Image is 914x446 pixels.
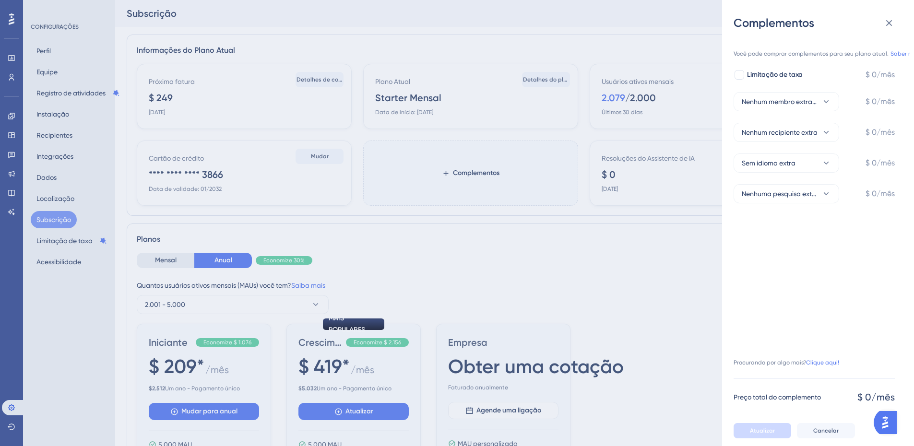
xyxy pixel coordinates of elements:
button: Nenhuma pesquisa extra [734,184,839,203]
font: Cancelar [813,427,839,434]
font: $ 0/mês [866,97,895,106]
font: Procurando por algo mais? [734,359,806,366]
font: $ 0/mês [866,158,895,167]
font: Clique aqui! [806,359,839,366]
button: Cancelar [797,423,855,438]
font: $ 0/mês [866,70,895,79]
font: Nenhum recipiente extra [742,129,818,136]
a: Clique aqui! [806,359,839,366]
font: $ 0/mês [857,391,895,403]
font: $ 0/mês [866,189,895,198]
font: Você pode comprar complementos para seu plano atual. [734,50,889,57]
button: Atualizar [734,423,791,438]
font: Nenhuma pesquisa extra [742,190,819,198]
font: Preço total do complemento [734,393,821,401]
iframe: Iniciador do Assistente de IA do UserGuiding [874,408,902,437]
button: Nenhum recipiente extra [734,123,839,142]
font: Sem idioma extra [742,159,795,167]
font: $ 0/mês [866,128,895,137]
font: Complementos [734,16,814,30]
button: Nenhum membro extra da equipe [734,92,839,111]
font: Nenhum membro extra da equipe [742,98,845,106]
font: Limitação de taxa [747,70,803,79]
font: Atualizar [750,427,775,434]
button: Sem idioma extra [734,153,839,173]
